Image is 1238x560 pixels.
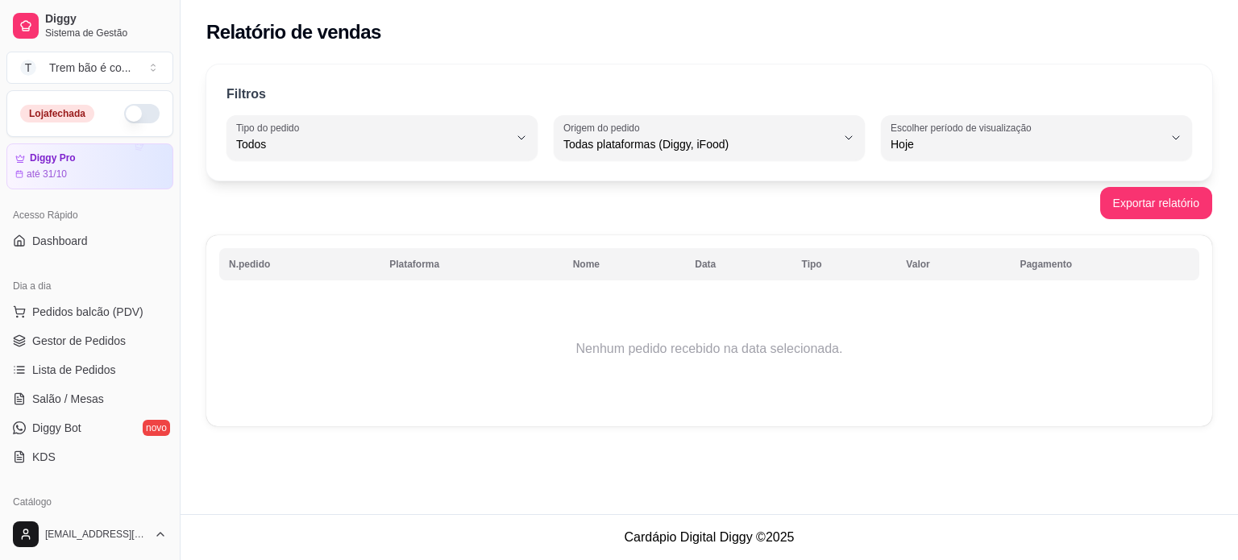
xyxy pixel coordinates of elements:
[554,115,865,160] button: Origem do pedidoTodas plataformas (Diggy, iFood)
[380,248,563,280] th: Plataforma
[6,489,173,515] div: Catálogo
[49,60,131,76] div: Trem bão é co ...
[32,362,116,378] span: Lista de Pedidos
[124,104,160,123] button: Alterar Status
[32,233,88,249] span: Dashboard
[6,228,173,254] a: Dashboard
[226,85,266,104] p: Filtros
[6,415,173,441] a: Diggy Botnovo
[45,528,147,541] span: [EMAIL_ADDRESS][DOMAIN_NAME]
[236,136,509,152] span: Todos
[6,386,173,412] a: Salão / Mesas
[32,333,126,349] span: Gestor de Pedidos
[45,12,167,27] span: Diggy
[32,304,143,320] span: Pedidos balcão (PDV)
[563,136,836,152] span: Todas plataformas (Diggy, iFood)
[20,105,94,122] div: Loja fechada
[6,202,173,228] div: Acesso Rápido
[685,248,791,280] th: Data
[6,273,173,299] div: Dia a dia
[236,121,305,135] label: Tipo do pedido
[6,299,173,325] button: Pedidos balcão (PDV)
[32,420,81,436] span: Diggy Bot
[219,284,1199,413] td: Nenhum pedido recebido na data selecionada.
[6,328,173,354] a: Gestor de Pedidos
[45,27,167,39] span: Sistema de Gestão
[30,152,76,164] article: Diggy Pro
[896,248,1010,280] th: Valor
[891,121,1037,135] label: Escolher período de visualização
[891,136,1163,152] span: Hoje
[20,60,36,76] span: T
[881,115,1192,160] button: Escolher período de visualizaçãoHoje
[1010,248,1199,280] th: Pagamento
[206,19,381,45] h2: Relatório de vendas
[563,248,686,280] th: Nome
[27,168,67,180] article: até 31/10
[6,357,173,383] a: Lista de Pedidos
[6,143,173,189] a: Diggy Proaté 31/10
[226,115,538,160] button: Tipo do pedidoTodos
[563,121,645,135] label: Origem do pedido
[32,391,104,407] span: Salão / Mesas
[219,248,380,280] th: N.pedido
[6,52,173,84] button: Select a team
[181,514,1238,560] footer: Cardápio Digital Diggy © 2025
[32,449,56,465] span: KDS
[6,444,173,470] a: KDS
[792,248,897,280] th: Tipo
[6,515,173,554] button: [EMAIL_ADDRESS][DOMAIN_NAME]
[6,6,173,45] a: DiggySistema de Gestão
[1100,187,1212,219] button: Exportar relatório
